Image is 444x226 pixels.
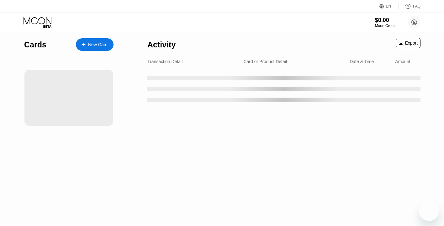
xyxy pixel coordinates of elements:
div: Export [396,38,420,48]
div: $0.00Moon Credit [375,17,395,28]
div: EN [379,3,399,9]
div: FAQ [413,4,420,8]
div: Date & Time [350,59,374,64]
div: Activity [147,40,176,49]
div: Export [399,40,418,46]
div: Moon Credit [375,24,395,28]
div: FAQ [399,3,420,9]
div: Transaction Detail [147,59,182,64]
div: $0.00 [375,17,395,24]
div: EN [386,4,391,8]
div: New Card [88,42,108,47]
iframe: Button to launch messaging window [419,201,439,221]
div: Amount [395,59,410,64]
div: Card or Product Detail [243,59,287,64]
div: New Card [76,38,114,51]
div: Cards [24,40,46,49]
